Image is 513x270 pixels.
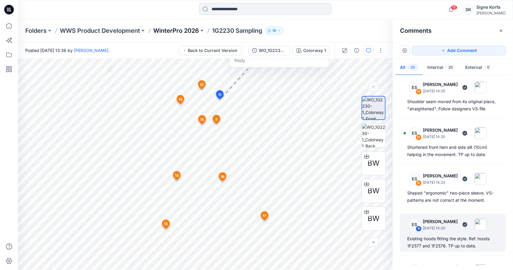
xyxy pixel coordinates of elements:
div: Signe Korfa [476,4,505,11]
div: Existing hoods fitting the style. Ref. hoods 1F2577 and 1F2576. TP up to date. [407,235,499,250]
span: BW [368,213,380,224]
div: ES [408,173,420,185]
button: Back to Current Version [179,46,241,55]
div: SK [463,4,474,15]
div: 13 [416,134,422,140]
div: ES [408,219,420,231]
span: BW [368,158,380,169]
div: WO_1G2230-3D-1 [259,47,286,54]
a: Folders [25,26,47,35]
div: Shortened front hem and side slit (10cm) helping in the movement. TP up to date. [407,144,499,158]
div: Reply [230,54,329,67]
span: 3 [215,117,218,122]
button: All [395,60,423,75]
span: 16 [200,117,204,122]
p: 1G2230 Sampling [212,26,262,35]
p: [PERSON_NAME] [423,81,458,88]
h2: Comments [400,27,432,34]
p: [DATE] 14:20 [423,225,458,231]
p: [DATE] 14:23 [423,179,458,186]
span: 0 [484,64,492,70]
span: Posted [DATE] 13:36 by [25,47,108,54]
button: Add Comment [412,46,506,55]
img: WO_1G2230-1_Colorway 1_Front [362,97,385,119]
span: 19 [221,174,224,179]
p: [DATE] 14:25 [423,134,458,140]
p: [PERSON_NAME] [423,127,458,134]
a: WWS Product Development [60,26,140,35]
div: 14 [416,89,422,95]
span: 13 [164,221,168,227]
p: [DATE] 14:25 [423,88,458,94]
div: Shaped "ergonomic" two-piece sleeve. VS-patterns are not correct at the moment. [407,189,499,204]
a: [PERSON_NAME] [74,48,108,53]
span: 18 [175,173,179,178]
span: 18 [451,5,457,10]
button: Colorway 1 [293,46,330,55]
img: WO_1G2230-1_Colorway 1_Back [362,124,385,147]
div: 12 [416,180,422,186]
span: 20 [408,64,418,70]
button: Internal [423,60,460,75]
span: BW [368,186,380,196]
span: 14 [179,97,182,102]
span: 20 [446,64,456,70]
div: ES [408,81,420,94]
button: WO_1G2230-3D-1 [248,46,290,55]
a: WinterPro 2026 [153,26,199,35]
div: Colorway 1 [303,47,326,54]
p: [PERSON_NAME] [423,172,458,179]
div: Shoulder seam moved from its original place, "straightened". Follow designers VS-file [407,98,499,112]
span: 15 [200,82,203,87]
button: 16 [265,26,284,35]
p: 16 [272,27,276,34]
p: [PERSON_NAME] [423,218,458,225]
span: 17 [263,213,266,219]
span: 11 [218,92,221,97]
button: External [460,60,497,75]
div: [PERSON_NAME] [476,11,505,15]
div: 11 [416,226,422,232]
button: Details [352,46,362,55]
div: ES [408,127,420,139]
